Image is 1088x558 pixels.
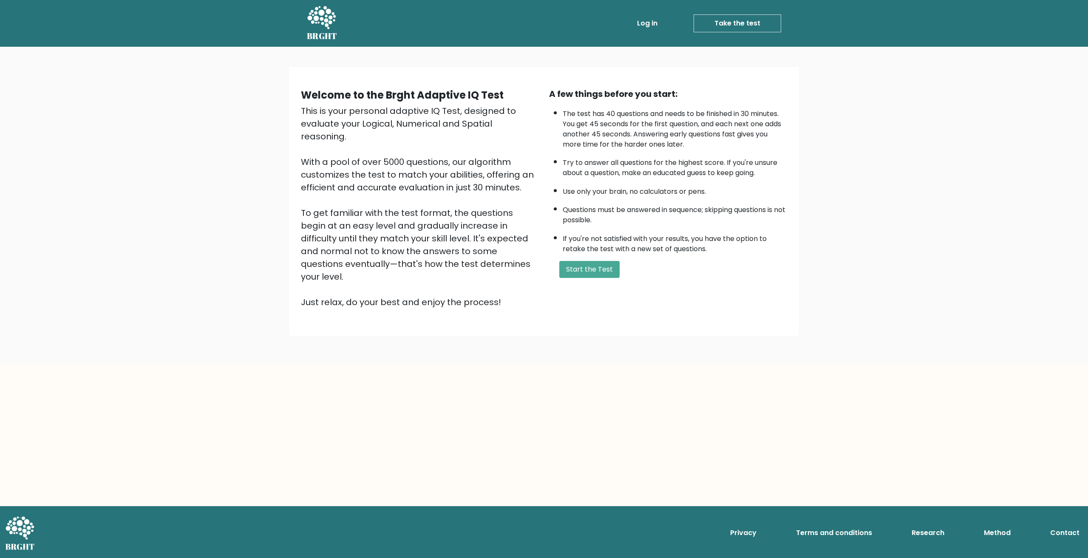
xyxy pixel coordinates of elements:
[301,105,539,309] div: This is your personal adaptive IQ Test, designed to evaluate your Logical, Numerical and Spatial ...
[908,524,948,541] a: Research
[980,524,1014,541] a: Method
[634,15,661,32] a: Log in
[563,229,787,254] li: If you're not satisfied with your results, you have the option to retake the test with a new set ...
[563,201,787,225] li: Questions must be answered in sequence; skipping questions is not possible.
[549,88,787,100] div: A few things before you start:
[727,524,760,541] a: Privacy
[307,3,337,43] a: BRGHT
[1047,524,1083,541] a: Contact
[301,88,504,102] b: Welcome to the Brght Adaptive IQ Test
[563,153,787,178] li: Try to answer all questions for the highest score. If you're unsure about a question, make an edu...
[563,182,787,197] li: Use only your brain, no calculators or pens.
[559,261,620,278] button: Start the Test
[793,524,875,541] a: Terms and conditions
[563,105,787,150] li: The test has 40 questions and needs to be finished in 30 minutes. You get 45 seconds for the firs...
[694,14,781,32] a: Take the test
[307,31,337,41] h5: BRGHT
